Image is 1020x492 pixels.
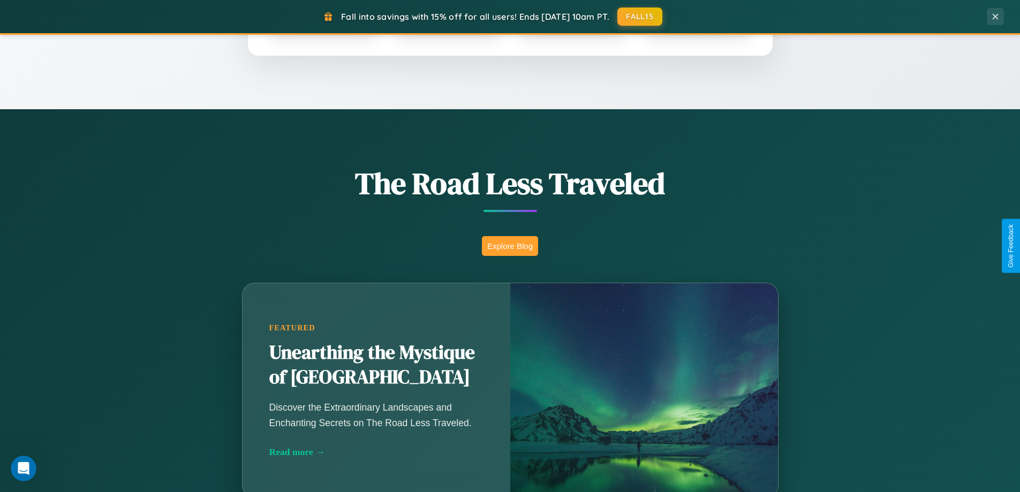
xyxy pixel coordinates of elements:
p: Discover the Extraordinary Landscapes and Enchanting Secrets on The Road Less Traveled. [269,400,483,430]
span: Fall into savings with 15% off for all users! Ends [DATE] 10am PT. [341,11,609,22]
iframe: Intercom live chat [11,456,36,481]
div: Featured [269,323,483,332]
button: FALL15 [617,7,662,26]
h2: Unearthing the Mystique of [GEOGRAPHIC_DATA] [269,340,483,390]
div: Give Feedback [1007,224,1015,268]
div: Read more → [269,446,483,458]
h1: The Road Less Traveled [189,163,832,204]
button: Explore Blog [482,236,538,256]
